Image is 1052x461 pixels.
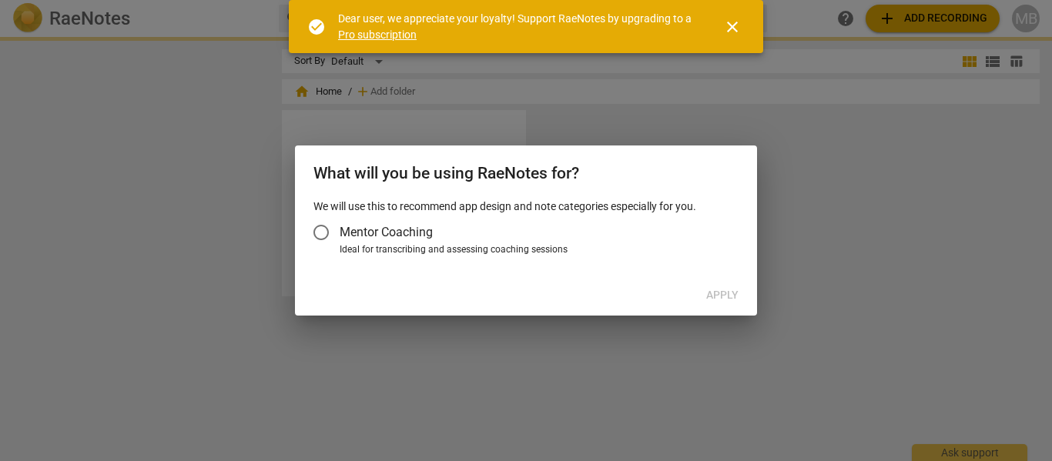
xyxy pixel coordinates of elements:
[340,243,734,257] div: Ideal for transcribing and assessing coaching sessions
[338,28,417,41] a: Pro subscription
[313,214,739,257] div: Account type
[338,11,695,42] div: Dear user, we appreciate your loyalty! Support RaeNotes by upgrading to a
[313,164,739,183] h2: What will you be using RaeNotes for?
[723,18,742,36] span: close
[340,223,433,241] span: Mentor Coaching
[313,199,739,215] p: We will use this to recommend app design and note categories especially for you.
[307,18,326,36] span: check_circle
[714,8,751,45] button: Close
